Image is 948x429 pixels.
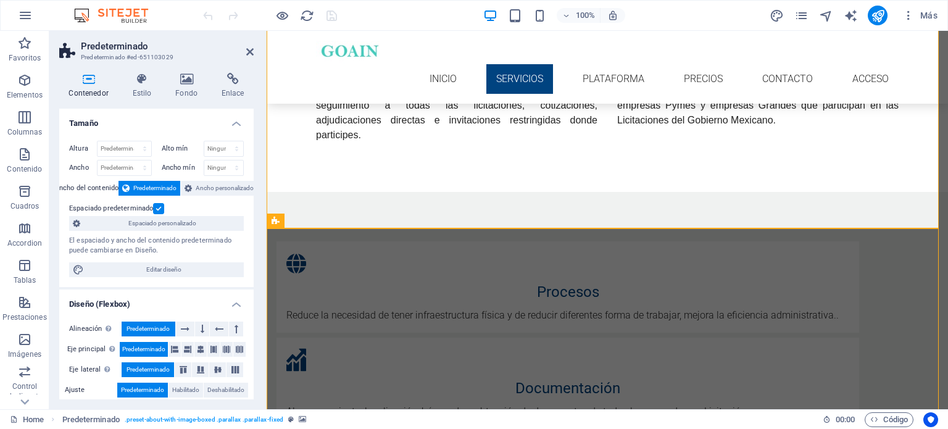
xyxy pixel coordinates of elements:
h6: Tiempo de la sesión [823,412,855,427]
span: : [844,415,846,424]
button: Habilitado [168,383,203,398]
button: Ancho personalizado [181,181,257,196]
span: Ancho personalizado [196,181,254,196]
span: Predeterminado [121,383,164,398]
span: Editar diseño [88,262,240,277]
h4: Enlace [212,73,254,99]
label: Eje lateral [69,362,122,377]
p: Favoritos [9,53,41,63]
label: Espaciado predeterminado [69,201,153,216]
button: reload [299,8,314,23]
h4: Contenedor [59,73,123,99]
h3: Predeterminado #ed-651103029 [81,52,229,63]
p: Accordion [7,238,42,248]
button: Predeterminado [122,362,174,377]
button: Código [865,412,913,427]
button: Predeterminado [122,322,175,336]
span: Predeterminado [127,362,170,377]
img: Editor Logo [71,8,164,23]
span: Predeterminado [133,181,177,196]
nav: breadcrumb [62,412,307,427]
span: . preset-about-with-image-boxed .parallax .parallax-fixed [125,412,283,427]
i: Este elemento es un preajuste personalizable [288,416,294,423]
label: Ancho mín [162,164,204,171]
label: Alineación [69,322,122,336]
div: El espaciado y ancho del contenido predeterminado puede cambiarse en Diseño. [69,236,244,256]
button: 100% [557,8,601,23]
i: Navegador [819,9,833,23]
p: Cuadros [10,201,39,211]
label: Eje principal [67,342,120,357]
label: Ajuste [65,383,117,398]
a: Haz clic para cancelar la selección y doble clic para abrir páginas [10,412,44,427]
label: Ancho del contenido [55,181,119,196]
i: Al redimensionar, ajustar el nivel de zoom automáticamente para ajustarse al dispositivo elegido. [607,10,618,21]
button: design [769,8,784,23]
button: text_generator [843,8,858,23]
button: Predeterminado [117,383,168,398]
p: Prestaciones [2,312,46,322]
span: Predeterminado [127,322,170,336]
h4: Diseño (Flexbox) [59,289,254,312]
label: Alto mín [162,145,204,152]
span: Más [902,9,938,22]
p: Imágenes [8,349,41,359]
button: Editar diseño [69,262,244,277]
span: 00 00 [836,412,855,427]
p: Contenido [7,164,42,174]
span: Predeterminado [122,342,165,357]
i: Páginas (Ctrl+Alt+S) [794,9,809,23]
button: navigator [818,8,833,23]
button: Más [897,6,942,25]
button: Predeterminado [118,181,180,196]
button: publish [868,6,888,25]
h2: Predeterminado [81,41,254,52]
button: Usercentrics [923,412,938,427]
i: Publicar [871,9,885,23]
button: pages [794,8,809,23]
span: Espaciado personalizado [84,216,240,231]
h4: Estilo [123,73,166,99]
button: Espaciado personalizado [69,216,244,231]
i: Volver a cargar página [300,9,314,23]
button: Deshabilitado [204,383,248,398]
button: Predeterminado [120,342,168,357]
label: Altura [69,145,97,152]
p: Tablas [14,275,36,285]
h6: 100% [575,8,595,23]
span: Deshabilitado [207,383,244,398]
p: Elementos [7,90,43,100]
i: AI Writer [844,9,858,23]
i: Diseño (Ctrl+Alt+Y) [770,9,784,23]
i: Este elemento contiene un fondo [299,416,306,423]
h4: Fondo [166,73,212,99]
button: Haz clic para salir del modo de previsualización y seguir editando [275,8,289,23]
p: Columnas [7,127,43,137]
span: Habilitado [172,383,199,398]
span: Código [870,412,908,427]
label: Ancho [69,164,97,171]
span: Haz clic para seleccionar y doble clic para editar [62,412,120,427]
h4: Tamaño [59,109,254,131]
